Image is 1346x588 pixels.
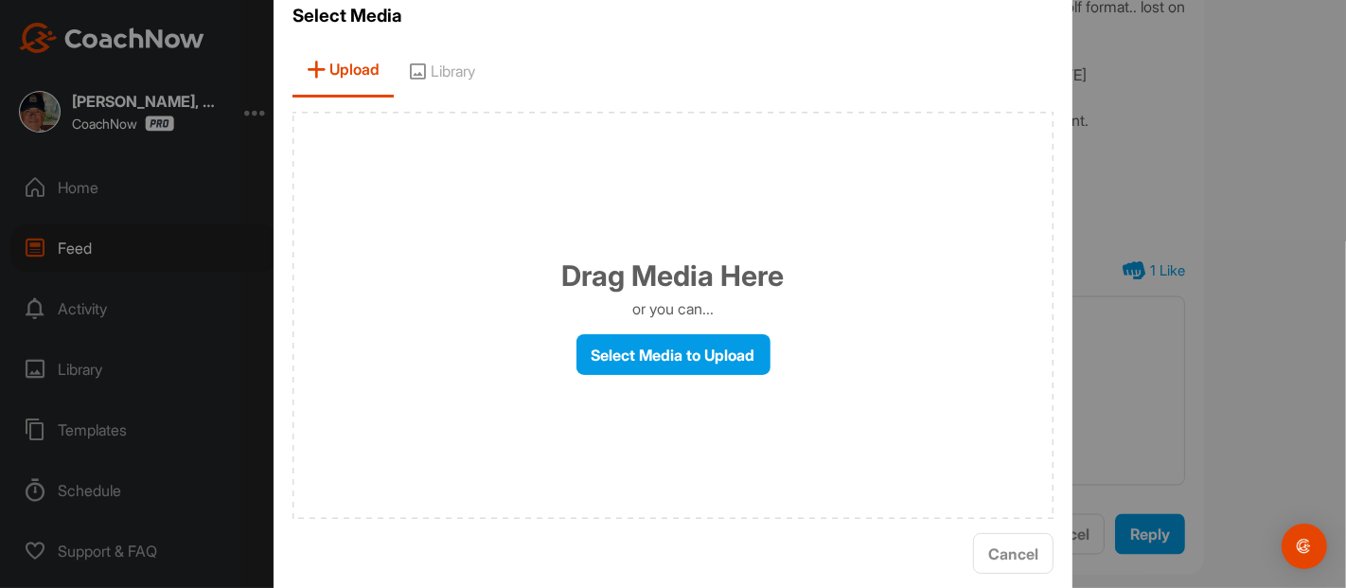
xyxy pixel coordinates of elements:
p: or you can... [632,297,714,320]
button: Cancel [973,533,1054,574]
span: Upload [292,44,394,98]
h3: Select Media [292,3,1054,29]
span: Library [394,44,489,98]
div: Open Intercom Messenger [1282,524,1327,569]
h1: Drag Media Here [562,255,785,297]
label: Select Media to Upload [576,334,770,375]
span: Cancel [988,544,1038,563]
